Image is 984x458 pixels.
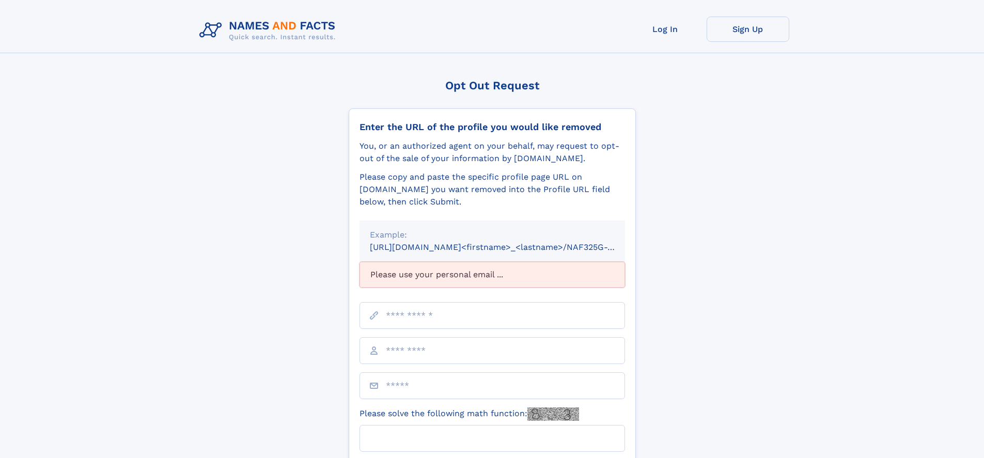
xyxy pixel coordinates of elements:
a: Log In [624,17,707,42]
div: Please use your personal email ... [360,262,625,288]
div: You, or an authorized agent on your behalf, may request to opt-out of the sale of your informatio... [360,140,625,165]
div: Example: [370,229,615,241]
a: Sign Up [707,17,789,42]
label: Please solve the following math function: [360,407,579,421]
img: Logo Names and Facts [195,17,344,44]
div: Please copy and paste the specific profile page URL on [DOMAIN_NAME] you want removed into the Pr... [360,171,625,208]
div: Enter the URL of the profile you would like removed [360,121,625,133]
small: [URL][DOMAIN_NAME]<firstname>_<lastname>/NAF325G-xxxxxxxx [370,242,645,252]
div: Opt Out Request [349,79,636,92]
